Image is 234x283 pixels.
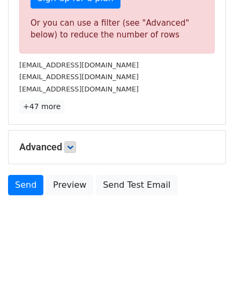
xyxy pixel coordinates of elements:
div: Or you can use a filter (see "Advanced" below) to reduce the number of rows [31,17,203,41]
small: [EMAIL_ADDRESS][DOMAIN_NAME] [19,85,139,93]
a: Preview [46,175,93,195]
h5: Advanced [19,141,215,153]
small: [EMAIL_ADDRESS][DOMAIN_NAME] [19,73,139,81]
iframe: Chat Widget [180,232,234,283]
a: Send Test Email [96,175,177,195]
small: [EMAIL_ADDRESS][DOMAIN_NAME] [19,61,139,69]
a: Send [8,175,43,195]
a: +47 more [19,100,64,113]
